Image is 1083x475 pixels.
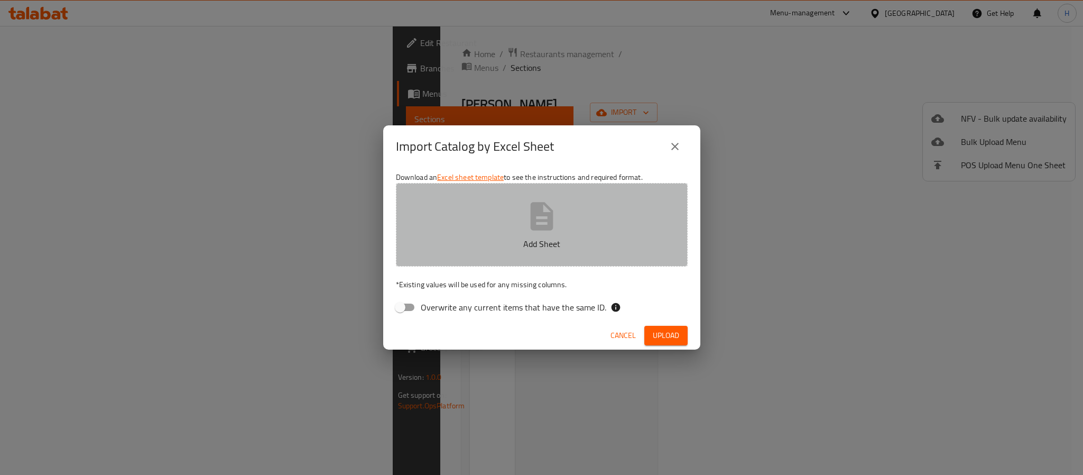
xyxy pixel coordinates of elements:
[396,183,688,267] button: Add Sheet
[610,329,636,342] span: Cancel
[421,301,606,314] span: Overwrite any current items that have the same ID.
[383,168,700,321] div: Download an to see the instructions and required format.
[653,329,679,342] span: Upload
[606,326,640,345] button: Cancel
[662,134,688,159] button: close
[437,170,504,184] a: Excel sheet template
[610,302,621,313] svg: If the overwrite option isn't selected, then the items that match an existing ID will be ignored ...
[644,326,688,345] button: Upload
[412,238,671,250] p: Add Sheet
[396,279,688,290] p: Existing values will be used for any missing columns.
[396,138,554,155] h2: Import Catalog by Excel Sheet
